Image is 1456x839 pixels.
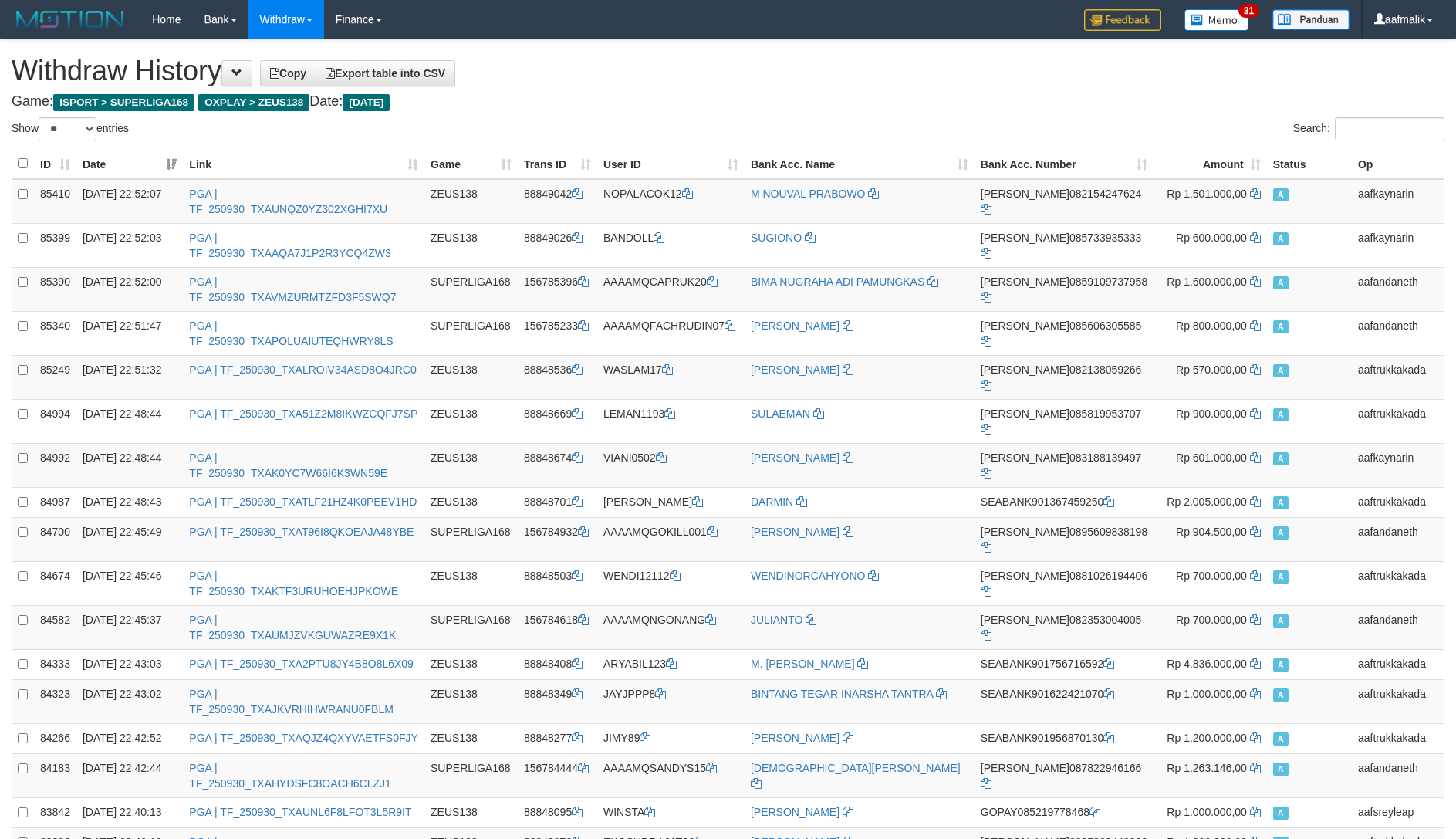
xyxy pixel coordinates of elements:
span: Rp 1.600.000,00 [1167,276,1247,288]
td: 901622421070 [975,679,1154,723]
span: SEABANK [981,732,1032,744]
td: AAAAMQSANDYS15 [597,753,745,797]
span: Rp 700.000,00 [1176,614,1247,626]
img: panduan.png [1272,9,1350,30]
td: 085819953707 [975,399,1154,443]
td: 082353004005 [975,605,1154,649]
a: PGA | TF_250930_TXAQJZ4QXYVAETFS0FJY [189,732,417,744]
td: [DATE] 22:52:03 [76,223,183,267]
a: PGA | TF_250930_TXAUNL6F8LFOT3L5R9IT [189,806,411,818]
span: [PERSON_NAME] [981,526,1069,538]
td: 901367459250 [975,487,1154,517]
span: Approved - Marked by aafandaneth [1273,526,1289,540]
span: Approved - Marked by aafkaynarin [1273,452,1289,465]
span: Rp 570.000,00 [1176,364,1247,376]
h1: Withdraw History [12,56,1444,86]
span: [PERSON_NAME] [981,364,1069,376]
input: Search: [1335,117,1444,140]
a: PGA | TF_250930_TXAT96I8QKOEAJA48YBE [189,526,414,538]
a: M. [PERSON_NAME] [751,658,855,670]
td: 84183 [34,753,76,797]
th: Game: activate to sort column ascending [424,149,518,179]
td: 84674 [34,561,76,605]
a: PGA | TF_250930_TXAK0YC7W66I6K3WN59E [189,452,387,479]
td: 156785396 [518,267,597,311]
a: PGA | TF_250930_TXATLF21HZ4K0PEEV1HD [189,496,417,508]
span: [PERSON_NAME] [981,276,1069,288]
a: [PERSON_NAME] [751,806,839,818]
label: Show entries [12,117,129,140]
td: 88848277 [518,723,597,753]
td: WENDI12112 [597,561,745,605]
td: 88848669 [518,399,597,443]
td: ZEUS138 [424,561,518,605]
span: Rp 601.000,00 [1176,452,1247,464]
a: PGA | TF_250930_TXA51Z2M8IKWZCQFJ7SP [189,408,417,420]
img: Button%20Memo.svg [1184,9,1249,31]
th: Trans ID: activate to sort column ascending [518,149,597,179]
td: ZEUS138 [424,223,518,267]
td: ZEUS138 [424,399,518,443]
td: aafkaynarin [1352,223,1444,267]
td: [DATE] 22:45:37 [76,605,183,649]
td: 88848408 [518,649,597,679]
td: aaftrukkakada [1352,679,1444,723]
span: Approved - Marked by aaftrukkakada [1273,408,1289,421]
a: PGA | TF_250930_TXAVMZURMTZFD3F5SWQ7 [189,276,396,303]
td: ZEUS138 [424,179,518,224]
td: [DATE] 22:52:07 [76,179,183,224]
span: Approved - Marked by aafandaneth [1273,276,1289,289]
td: aaftrukkakada [1352,355,1444,399]
td: [DATE] 22:40:13 [76,797,183,827]
td: [DATE] 22:43:02 [76,679,183,723]
td: ZEUS138 [424,355,518,399]
td: [DATE] 22:45:46 [76,561,183,605]
td: 84700 [34,517,76,561]
td: 88848503 [518,561,597,605]
td: [DATE] 22:42:52 [76,723,183,753]
th: Status [1267,149,1352,179]
span: [DATE] [343,94,390,111]
td: ZEUS138 [424,487,518,517]
span: Rp 800.000,00 [1176,320,1247,332]
a: [PERSON_NAME] [751,320,839,332]
span: Rp 700.000,00 [1176,570,1247,582]
td: 0895609838198 [975,517,1154,561]
td: ZEUS138 [424,679,518,723]
td: ARYABIL123 [597,649,745,679]
td: [DATE] 22:52:00 [76,267,183,311]
a: [PERSON_NAME] [751,364,839,376]
span: Approved - Marked by aafkaynarin [1273,232,1289,245]
td: 88848349 [518,679,597,723]
td: 85340 [34,311,76,355]
td: 88848701 [518,487,597,517]
td: 88849026 [518,223,597,267]
td: AAAAMQFACHRUDIN07 [597,311,745,355]
label: Search: [1293,117,1444,140]
a: Copy [260,60,316,86]
span: [PERSON_NAME] [981,408,1069,420]
span: [PERSON_NAME] [981,452,1069,464]
td: 156784932 [518,517,597,561]
td: [DATE] 22:48:44 [76,399,183,443]
th: Bank Acc. Name: activate to sort column ascending [745,149,975,179]
td: 88848536 [518,355,597,399]
span: Approved - Marked by aaftrukkakada [1273,570,1289,584]
td: 84266 [34,723,76,753]
td: SUPERLIGA168 [424,311,518,355]
span: SEABANK [981,658,1032,670]
a: PGA | TF_250930_TXAKTF3URUHOEHJPKOWE [189,570,398,597]
a: PGA | TF_250930_TXAJKVRHIHWRANU0FBLM [189,688,394,716]
td: aafkaynarin [1352,443,1444,487]
td: 085606305585 [975,311,1154,355]
td: aaftrukkakada [1352,649,1444,679]
span: [PERSON_NAME] [981,570,1069,582]
span: SEABANK [981,496,1032,508]
span: Rp 1.501.000,00 [1167,188,1247,200]
td: aafandaneth [1352,753,1444,797]
a: Export table into CSV [316,60,455,86]
span: SEABANK [981,688,1032,700]
td: 901756716592 [975,649,1154,679]
td: AAAAMQNGONANG [597,605,745,649]
a: [PERSON_NAME] [751,452,839,464]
